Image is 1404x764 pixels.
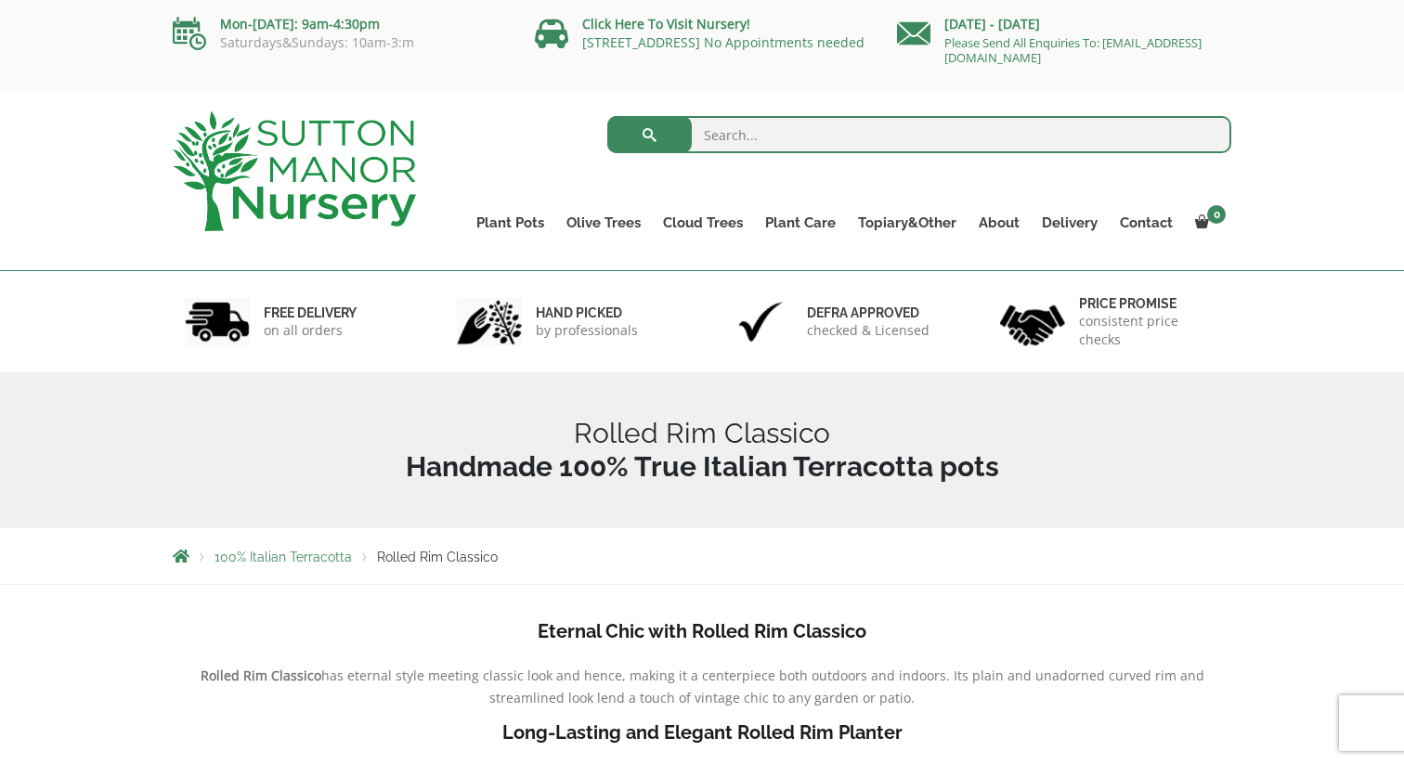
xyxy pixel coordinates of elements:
b: Eternal Chic with Rolled Rim Classico [538,620,866,642]
img: 3.jpg [728,298,793,345]
img: 2.jpg [457,298,522,345]
a: Topiary&Other [847,210,968,236]
nav: Breadcrumbs [173,549,1231,563]
a: Click Here To Visit Nursery! [582,15,750,32]
b: Rolled Rim Classico [201,667,321,684]
h1: Rolled Rim Classico [173,417,1231,484]
b: Long-Lasting and Elegant Rolled Rim Planter [502,721,903,744]
p: consistent price checks [1079,312,1220,349]
span: 0 [1207,205,1226,224]
a: Please Send All Enquiries To: [EMAIL_ADDRESS][DOMAIN_NAME] [944,34,1202,66]
h6: Defra approved [807,304,929,321]
h6: hand picked [536,304,638,321]
p: by professionals [536,321,638,340]
a: Plant Care [754,210,847,236]
img: 1.jpg [185,298,250,345]
a: Delivery [1031,210,1109,236]
input: Search... [607,116,1232,153]
a: 0 [1184,210,1231,236]
h6: Price promise [1079,295,1220,312]
a: Plant Pots [465,210,555,236]
a: Olive Trees [555,210,652,236]
a: [STREET_ADDRESS] No Appointments needed [582,33,864,51]
h6: FREE DELIVERY [264,304,357,321]
span: has eternal style meeting classic look and hence, making it a centerpiece both outdoors and indoo... [321,667,1204,706]
a: 100% Italian Terracotta [214,550,352,564]
p: checked & Licensed [807,321,929,340]
p: Mon-[DATE]: 9am-4:30pm [173,13,507,35]
p: Saturdays&Sundays: 10am-3:m [173,35,507,50]
a: Contact [1109,210,1184,236]
img: logo [173,111,416,231]
p: on all orders [264,321,357,340]
span: Rolled Rim Classico [377,550,498,564]
a: About [968,210,1031,236]
img: 4.jpg [1000,293,1065,350]
a: Cloud Trees [652,210,754,236]
p: [DATE] - [DATE] [897,13,1231,35]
